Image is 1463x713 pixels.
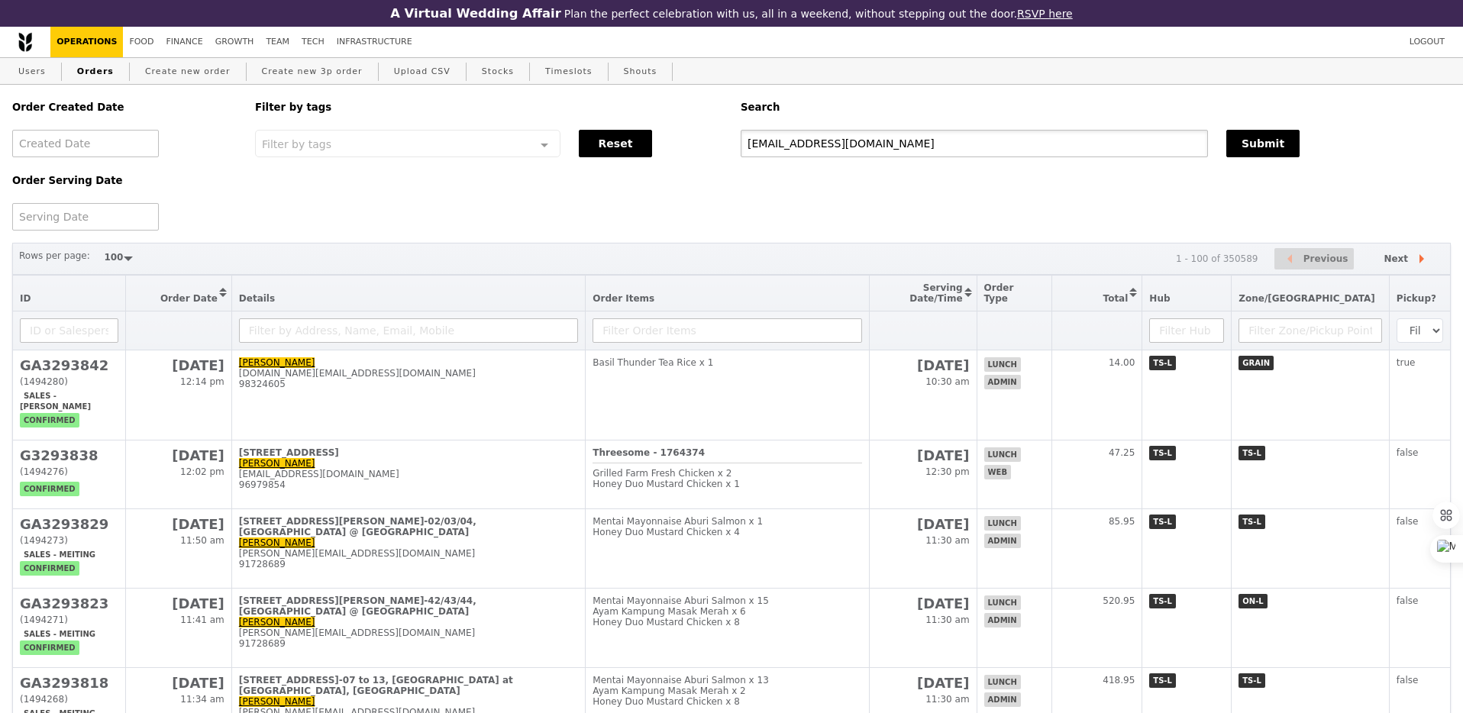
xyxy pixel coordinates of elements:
[18,32,32,52] img: Grain logo
[1149,356,1176,370] span: TS-L
[388,58,457,85] a: Upload CSV
[133,447,224,463] h2: [DATE]
[20,516,118,532] h2: GA3293829
[296,27,331,57] a: Tech
[50,27,123,57] a: Operations
[209,27,260,57] a: Growth
[239,675,579,696] div: [STREET_ADDRESS]-07 to 13, [GEOGRAPHIC_DATA] at [GEOGRAPHIC_DATA], [GEOGRAPHIC_DATA]
[255,102,722,113] h5: Filter by tags
[593,617,862,628] div: Honey Duo Mustard Chicken x 8
[925,535,969,546] span: 11:30 am
[256,58,369,85] a: Create new 3p order
[593,318,862,343] input: Filter Order Items
[133,595,224,611] h2: [DATE]
[12,175,237,186] h5: Order Serving Date
[1109,357,1135,368] span: 14.00
[160,27,209,57] a: Finance
[593,479,740,489] span: Honey Duo Mustard Chicken x 1
[1149,446,1176,460] span: TS-L
[984,595,1021,610] span: lunch
[618,58,664,85] a: Shouts
[20,376,118,387] div: (1494280)
[741,130,1208,157] input: Search any field
[984,357,1021,372] span: lunch
[984,613,1021,628] span: admin
[925,376,969,387] span: 10:30 am
[292,6,1171,21] div: Plan the perfect celebration with us, all in a weekend, without stepping out the door.
[984,447,1021,462] span: lunch
[12,102,237,113] h5: Order Created Date
[1226,130,1300,157] button: Submit
[593,686,862,696] div: Ayam Kampung Masak Merah x 2
[180,376,224,387] span: 12:14 pm
[239,318,579,343] input: Filter by Address, Name, Email, Mobile
[1103,595,1135,606] span: 520.95
[1384,250,1408,268] span: Next
[12,203,159,231] input: Serving Date
[539,58,598,85] a: Timeslots
[12,130,159,157] input: Created Date
[579,130,652,157] button: Reset
[20,466,118,477] div: (1494276)
[593,696,862,707] div: Honey Duo Mustard Chicken x 8
[180,694,224,705] span: 11:34 am
[984,534,1021,548] span: admin
[133,516,224,532] h2: [DATE]
[331,27,418,57] a: Infrastructure
[1149,673,1176,688] span: TS-L
[593,447,705,458] b: Threesome - 1764374
[1103,675,1135,686] span: 418.95
[1397,516,1419,527] span: false
[20,389,95,414] span: Sales - [PERSON_NAME]
[593,468,731,479] span: Grilled Farm Fresh Chicken x 2
[593,516,862,527] div: Mentai Mayonnaise Aburi Salmon x 1
[984,282,1014,304] span: Order Type
[1239,293,1375,304] span: Zone/[GEOGRAPHIC_DATA]
[1017,8,1073,20] a: RSVP here
[20,675,118,691] h2: GA3293818
[139,58,237,85] a: Create new order
[1109,516,1135,527] span: 85.95
[1149,594,1176,608] span: TS-L
[1239,356,1274,370] span: GRAIN
[20,615,118,625] div: (1494271)
[593,595,862,606] div: Mentai Mayonnaise Aburi Salmon x 15
[239,379,579,389] div: 98324605
[239,447,579,458] div: [STREET_ADDRESS]
[239,548,579,559] div: [PERSON_NAME][EMAIL_ADDRESS][DOMAIN_NAME]
[123,27,160,57] a: Food
[20,561,79,576] span: confirmed
[71,58,120,85] a: Orders
[877,595,969,611] h2: [DATE]
[1149,318,1224,343] input: Filter Hub
[20,640,79,655] span: confirmed
[476,58,520,85] a: Stocks
[984,516,1021,531] span: lunch
[239,559,579,569] div: 91728689
[593,606,862,617] div: Ayam Kampung Masak Merah x 6
[1403,27,1451,57] a: Logout
[1274,248,1354,270] button: Previous
[1371,248,1444,270] button: Next
[239,293,275,304] span: Details
[20,482,79,496] span: confirmed
[984,675,1021,689] span: lunch
[20,694,118,705] div: (1494268)
[20,627,99,641] span: Sales - Meiting
[239,628,579,638] div: [PERSON_NAME][EMAIL_ADDRESS][DOMAIN_NAME]
[20,535,118,546] div: (1494273)
[239,595,579,617] div: [STREET_ADDRESS][PERSON_NAME]-42/43/44, [GEOGRAPHIC_DATA] @ [GEOGRAPHIC_DATA]
[20,318,118,343] input: ID or Salesperson name
[1176,253,1258,264] div: 1 - 100 of 350589
[239,357,315,368] a: [PERSON_NAME]
[925,466,970,477] span: 12:30 pm
[20,293,31,304] span: ID
[390,6,560,21] h3: A Virtual Wedding Affair
[925,615,969,625] span: 11:30 am
[1239,446,1265,460] span: TS-L
[593,293,654,304] span: Order Items
[239,516,579,537] div: [STREET_ADDRESS][PERSON_NAME]-02/03/04, [GEOGRAPHIC_DATA] @ [GEOGRAPHIC_DATA]
[1149,293,1170,304] span: Hub
[1397,357,1416,368] span: true
[1397,447,1419,458] span: false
